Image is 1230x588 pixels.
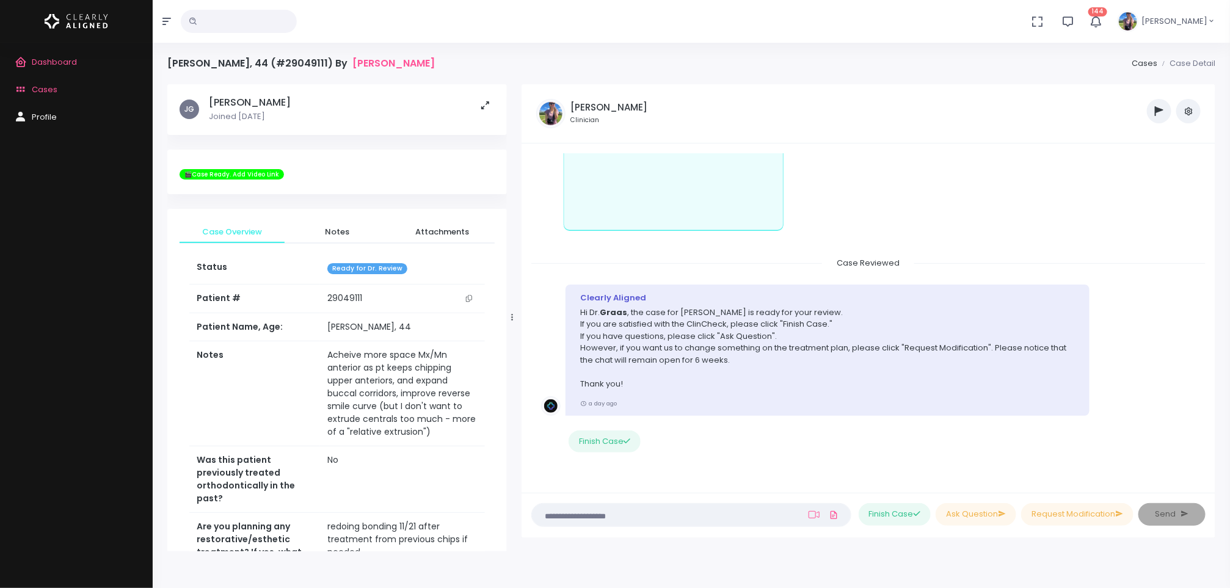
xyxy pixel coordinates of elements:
span: 🎬Case Ready. Add Video Link [180,169,284,180]
th: Are you planning any restorative/esthetic treatment? If yes, what are you planning? [189,513,320,579]
b: Graas [600,307,627,318]
th: Notes [189,341,320,446]
a: Add Loom Video [806,510,822,520]
button: Request Modification [1021,503,1134,526]
p: Joined [DATE] [209,111,291,123]
td: redoing bonding 11/21 after treatment from previous chips if needed [320,513,485,579]
button: Finish Case [859,503,931,526]
th: Patient Name, Age: [189,313,320,341]
span: Profile [32,111,57,123]
span: JG [180,100,199,119]
li: Case Detail [1157,57,1215,70]
span: Cases [32,84,57,95]
p: Hi Dr. , the case for [PERSON_NAME] is ready for your review. If you are satisfied with the ClinC... [580,307,1075,390]
div: scrollable content [167,84,507,551]
button: Finish Case [569,430,641,453]
td: [PERSON_NAME], 44 [320,313,485,341]
span: Attachments [399,226,485,238]
td: No [320,446,485,513]
span: Ready for Dr. Review [327,263,407,275]
div: scrollable content [531,153,1206,480]
small: Clinician [570,115,647,125]
span: [PERSON_NAME] [1141,15,1207,27]
a: Cases [1132,57,1157,69]
h4: [PERSON_NAME], 44 (#29049111) By [167,57,435,69]
td: Acheive more space Mx/Mn anterior as pt keeps chipping upper anteriors, and expand buccal corrido... [320,341,485,446]
h5: [PERSON_NAME] [570,102,647,113]
button: Ask Question [936,503,1016,526]
a: [PERSON_NAME] [352,57,435,69]
a: Add Files [827,504,842,526]
span: Dashboard [32,56,77,68]
span: Case Reviewed [822,253,914,272]
div: Clearly Aligned [580,292,1075,304]
td: 29049111 [320,285,485,313]
img: Logo Horizontal [45,9,108,34]
th: Status [189,253,320,285]
small: a day ago [580,399,617,407]
img: Header Avatar [1117,10,1139,32]
span: Notes [294,226,380,238]
span: Case Overview [189,226,275,238]
th: Patient # [189,285,320,313]
h5: [PERSON_NAME] [209,96,291,109]
span: 144 [1088,7,1107,16]
th: Was this patient previously treated orthodontically in the past? [189,446,320,513]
